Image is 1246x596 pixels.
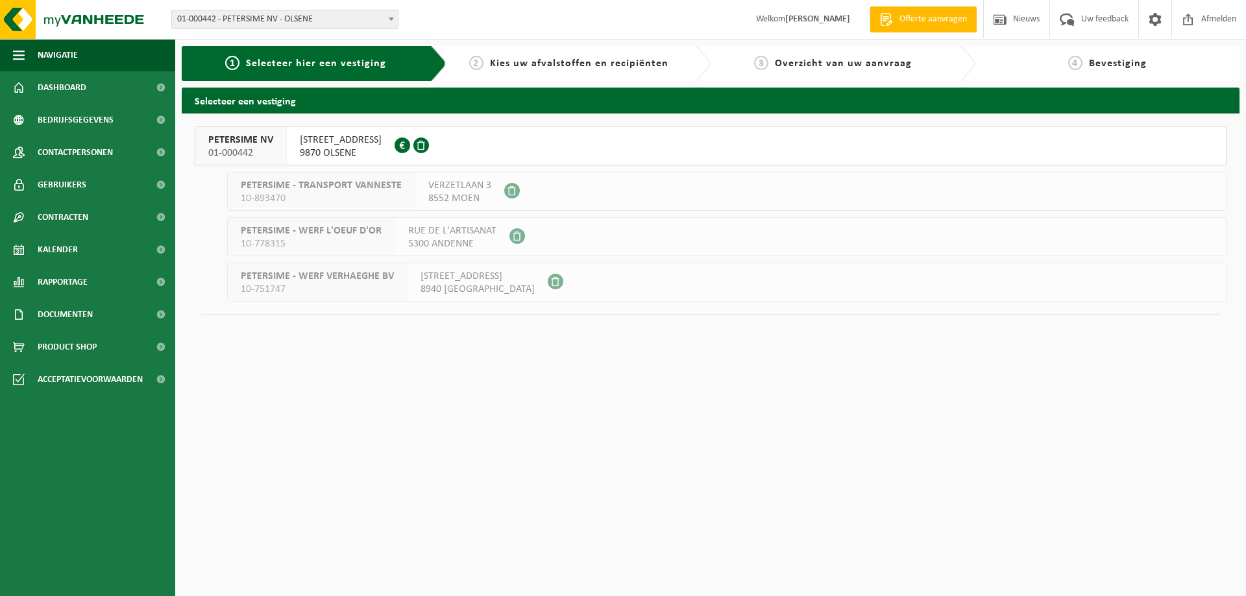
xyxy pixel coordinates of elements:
span: [STREET_ADDRESS] [300,134,382,147]
span: Dashboard [38,71,86,104]
span: Selecteer hier een vestiging [246,58,386,69]
span: 01-000442 - PETERSIME NV - OLSENE [172,10,398,29]
span: Contactpersonen [38,136,113,169]
span: Contracten [38,201,88,233]
strong: [PERSON_NAME] [785,14,850,24]
span: Navigatie [38,39,78,71]
span: 10-778315 [241,237,382,250]
span: Offerte aanvragen [896,13,970,26]
span: Kies uw afvalstoffen en recipiënten [490,58,668,69]
span: 5300 ANDENNE [408,237,496,250]
span: Documenten [38,298,93,331]
span: Bedrijfsgegevens [38,104,114,136]
span: 3 [754,56,768,70]
span: RUE DE L'ARTISANAT [408,224,496,237]
span: 01-000442 [208,147,273,160]
span: Acceptatievoorwaarden [38,363,143,396]
span: 4 [1068,56,1082,70]
span: 2 [469,56,483,70]
span: 9870 OLSENE [300,147,382,160]
span: VERZETLAAN 3 [428,179,491,192]
span: Product Shop [38,331,97,363]
span: PETERSIME - TRANSPORT VANNESTE [241,179,402,192]
span: 1 [225,56,239,70]
span: 01-000442 - PETERSIME NV - OLSENE [171,10,398,29]
span: Rapportage [38,266,88,298]
span: Gebruikers [38,169,86,201]
span: PETERSIME - WERF L'OEUF D'OR [241,224,382,237]
span: 10-893470 [241,192,402,205]
span: PETERSIME NV [208,134,273,147]
span: [STREET_ADDRESS] [421,270,535,283]
span: 8552 MOEN [428,192,491,205]
span: Overzicht van uw aanvraag [775,58,912,69]
button: PETERSIME NV 01-000442 [STREET_ADDRESS]9870 OLSENE [195,126,1227,165]
span: PETERSIME - WERF VERHAEGHE BV [241,270,394,283]
a: Offerte aanvragen [870,6,977,32]
h2: Selecteer een vestiging [182,88,1240,113]
span: 10-751747 [241,283,394,296]
span: 8940 [GEOGRAPHIC_DATA] [421,283,535,296]
span: Kalender [38,233,78,266]
span: Bevestiging [1089,58,1147,69]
